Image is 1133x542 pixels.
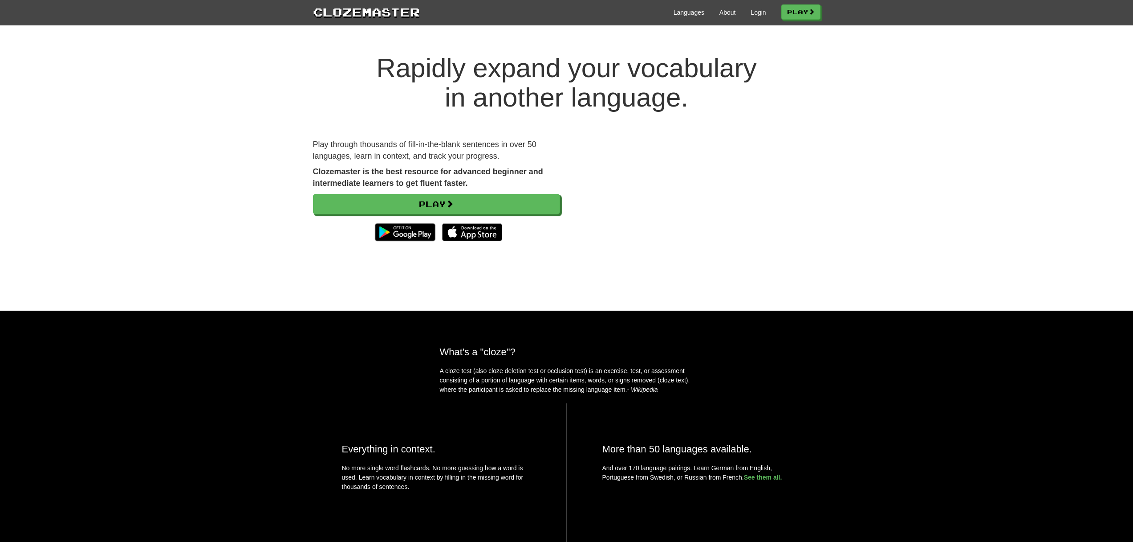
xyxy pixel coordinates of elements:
a: Play [313,194,560,214]
p: Play through thousands of fill-in-the-blank sentences in over 50 languages, learn in context, and... [313,139,560,162]
a: Play [781,4,820,20]
a: Clozemaster [313,4,420,20]
a: About [719,8,736,17]
em: - Wikipedia [627,386,658,393]
a: Login [751,8,766,17]
a: See them all. [744,474,782,481]
p: A cloze test (also cloze deletion test or occlusion test) is an exercise, test, or assessment con... [440,366,694,394]
img: Get it on Google Play [370,219,439,246]
strong: Clozemaster is the best resource for advanced beginner and intermediate learners to get fluent fa... [313,167,543,188]
h2: Everything in context. [342,443,531,455]
img: Download_on_the_App_Store_Badge_US-UK_135x40-25178aeef6eb6b83b96f5f2d004eda3bffbb37122de64afbaef7... [442,223,502,241]
p: No more single word flashcards. No more guessing how a word is used. Learn vocabulary in context ... [342,464,531,496]
p: And over 170 language pairings. Learn German from English, Portuguese from Swedish, or Russian fr... [602,464,792,482]
h2: What's a "cloze"? [440,346,694,357]
a: Languages [674,8,704,17]
h2: More than 50 languages available. [602,443,792,455]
